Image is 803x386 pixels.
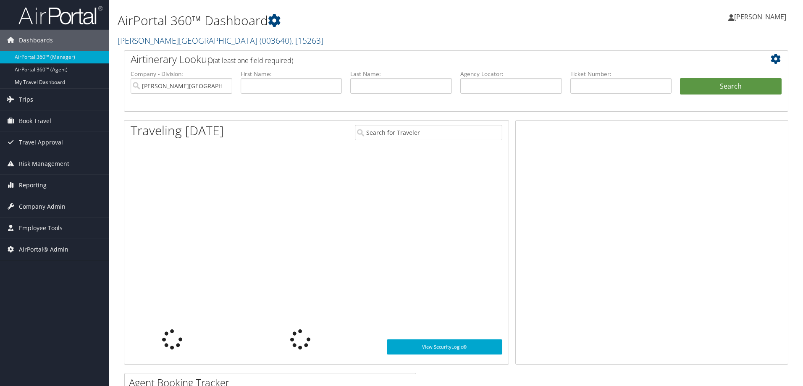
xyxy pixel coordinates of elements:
[19,110,51,131] span: Book Travel
[19,89,33,110] span: Trips
[131,122,224,139] h1: Traveling [DATE]
[460,70,562,78] label: Agency Locator:
[680,78,782,95] button: Search
[213,56,293,65] span: (at least one field required)
[131,70,232,78] label: Company - Division:
[241,70,342,78] label: First Name:
[260,35,291,46] span: ( 003640 )
[387,339,502,354] a: View SecurityLogic®
[19,239,68,260] span: AirPortal® Admin
[734,12,786,21] span: [PERSON_NAME]
[570,70,672,78] label: Ticket Number:
[19,153,69,174] span: Risk Management
[291,35,323,46] span: , [ 15263 ]
[19,175,47,196] span: Reporting
[350,70,452,78] label: Last Name:
[19,196,66,217] span: Company Admin
[355,125,502,140] input: Search for Traveler
[19,132,63,153] span: Travel Approval
[118,12,569,29] h1: AirPortal 360™ Dashboard
[19,218,63,239] span: Employee Tools
[131,52,726,66] h2: Airtinerary Lookup
[18,5,102,25] img: airportal-logo.png
[118,35,323,46] a: [PERSON_NAME][GEOGRAPHIC_DATA]
[728,4,795,29] a: [PERSON_NAME]
[19,30,53,51] span: Dashboards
